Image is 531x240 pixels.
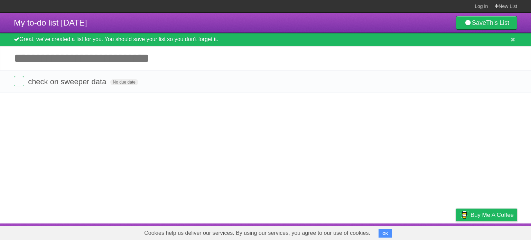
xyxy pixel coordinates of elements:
img: Buy me a coffee [459,209,469,221]
a: SaveThis List [456,16,517,30]
span: Cookies help us deliver our services. By using our services, you agree to our use of cookies. [137,226,377,240]
span: My to-do list [DATE] [14,18,87,27]
span: check on sweeper data [28,77,108,86]
a: Developers [387,225,415,238]
button: OK [379,229,392,238]
span: No due date [110,79,138,85]
label: Done [14,76,24,86]
a: Suggest a feature [474,225,517,238]
a: About [364,225,379,238]
span: Buy me a coffee [471,209,514,221]
a: Privacy [447,225,465,238]
a: Terms [423,225,439,238]
b: This List [486,19,509,26]
a: Buy me a coffee [456,209,517,221]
